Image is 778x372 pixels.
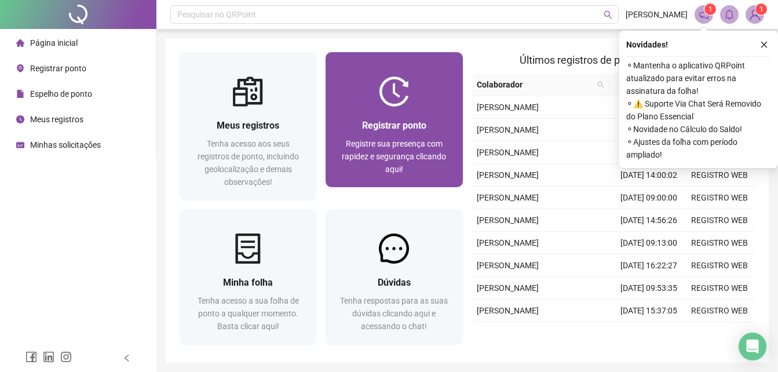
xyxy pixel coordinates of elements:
[724,9,735,20] span: bell
[613,187,684,209] td: [DATE] 09:00:00
[613,164,684,187] td: [DATE] 14:00:02
[684,254,755,277] td: REGISTRO WEB
[746,6,764,23] img: 91069
[684,322,755,345] td: REGISTRO WEB
[477,238,539,247] span: [PERSON_NAME]
[16,90,24,98] span: file
[223,277,273,288] span: Minha folha
[684,164,755,187] td: REGISTRO WEB
[755,3,767,15] sup: Atualize o seu contato no menu Meus Dados
[477,148,539,157] span: [PERSON_NAME]
[477,193,539,202] span: [PERSON_NAME]
[684,277,755,300] td: REGISTRO WEB
[626,8,688,21] span: [PERSON_NAME]
[25,351,37,363] span: facebook
[362,120,426,131] span: Registrar ponto
[477,216,539,225] span: [PERSON_NAME]
[198,296,299,331] span: Tenha acesso a sua folha de ponto a qualquer momento. Basta clicar aqui!
[597,81,604,88] span: search
[613,254,684,277] td: [DATE] 16:22:27
[609,74,677,96] th: Data/Hora
[30,140,101,149] span: Minhas solicitações
[613,232,684,254] td: [DATE] 09:13:00
[613,209,684,232] td: [DATE] 14:56:26
[60,351,72,363] span: instagram
[760,41,768,49] span: close
[16,115,24,123] span: clock-circle
[613,78,663,91] span: Data/Hora
[43,351,54,363] span: linkedin
[30,38,78,48] span: Página inicial
[477,283,539,293] span: [PERSON_NAME]
[340,296,448,331] span: Tenha respostas para as suas dúvidas clicando aqui e acessando o chat!
[626,123,771,136] span: ⚬ Novidade no Cálculo do Saldo!
[613,322,684,345] td: [DATE] 09:16:40
[477,306,539,315] span: [PERSON_NAME]
[704,3,716,15] sup: 1
[520,54,707,66] span: Últimos registros de ponto sincronizados
[613,96,684,119] td: [DATE] 09:11:12
[30,115,83,124] span: Meus registros
[378,277,411,288] span: Dúvidas
[684,300,755,322] td: REGISTRO WEB
[198,139,299,187] span: Tenha acesso aos seus registros de ponto, incluindo geolocalização e demais observações!
[477,261,539,270] span: [PERSON_NAME]
[613,119,684,141] td: [DATE] 15:14:33
[759,5,764,13] span: 1
[326,52,462,187] a: Registrar pontoRegistre sua presença com rapidez e segurança clicando aqui!
[699,9,709,20] span: notification
[626,59,771,97] span: ⚬ Mantenha o aplicativo QRPoint atualizado para evitar erros na assinatura da folha!
[626,97,771,123] span: ⚬ ⚠️ Suporte Via Chat Será Removido do Plano Essencial
[684,209,755,232] td: REGISTRO WEB
[326,209,462,344] a: DúvidasTenha respostas para as suas dúvidas clicando aqui e acessando o chat!
[30,89,92,99] span: Espelho de ponto
[626,136,771,161] span: ⚬ Ajustes da folha com período ampliado!
[180,52,316,200] a: Meus registrosTenha acesso aos seus registros de ponto, incluindo geolocalização e demais observa...
[180,209,316,344] a: Minha folhaTenha acesso a sua folha de ponto a qualquer momento. Basta clicar aqui!
[477,103,539,112] span: [PERSON_NAME]
[739,333,766,360] div: Open Intercom Messenger
[708,5,713,13] span: 1
[613,277,684,300] td: [DATE] 09:53:35
[613,300,684,322] td: [DATE] 15:37:05
[684,187,755,209] td: REGISTRO WEB
[16,64,24,72] span: environment
[684,232,755,254] td: REGISTRO WEB
[217,120,279,131] span: Meus registros
[16,39,24,47] span: home
[595,76,607,93] span: search
[604,10,612,19] span: search
[477,78,593,91] span: Colaborador
[477,170,539,180] span: [PERSON_NAME]
[123,354,131,362] span: left
[477,125,539,134] span: [PERSON_NAME]
[342,139,446,174] span: Registre sua presença com rapidez e segurança clicando aqui!
[626,38,668,51] span: Novidades !
[30,64,86,73] span: Registrar ponto
[16,141,24,149] span: schedule
[613,141,684,164] td: [DATE] 09:12:54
